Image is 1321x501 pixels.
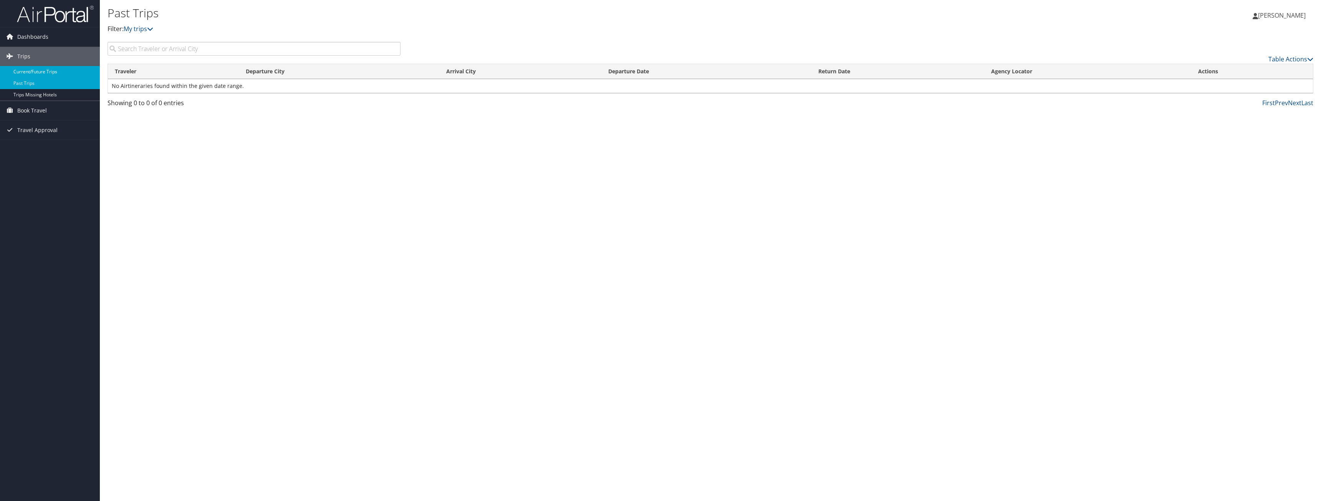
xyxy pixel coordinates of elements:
span: Dashboards [17,27,48,46]
a: My trips [124,25,153,33]
th: Agency Locator: activate to sort column ascending [984,64,1191,79]
a: Table Actions [1268,55,1313,63]
span: Trips [17,47,30,66]
th: Departure Date: activate to sort column ascending [601,64,811,79]
a: First [1262,99,1275,107]
a: Next [1288,99,1301,107]
th: Actions [1191,64,1313,79]
td: No Airtineraries found within the given date range. [108,79,1313,93]
a: [PERSON_NAME] [1253,4,1313,27]
a: Prev [1275,99,1288,107]
th: Arrival City: activate to sort column ascending [439,64,601,79]
input: Search Traveler or Arrival City [108,42,401,56]
span: [PERSON_NAME] [1258,11,1306,20]
h1: Past Trips [108,5,911,21]
span: Travel Approval [17,121,58,140]
div: Showing 0 to 0 of 0 entries [108,98,401,111]
img: airportal-logo.png [17,5,94,23]
th: Return Date: activate to sort column ascending [811,64,984,79]
p: Filter: [108,24,911,34]
th: Departure City: activate to sort column ascending [239,64,439,79]
th: Traveler: activate to sort column ascending [108,64,239,79]
span: Book Travel [17,101,47,120]
a: Last [1301,99,1313,107]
